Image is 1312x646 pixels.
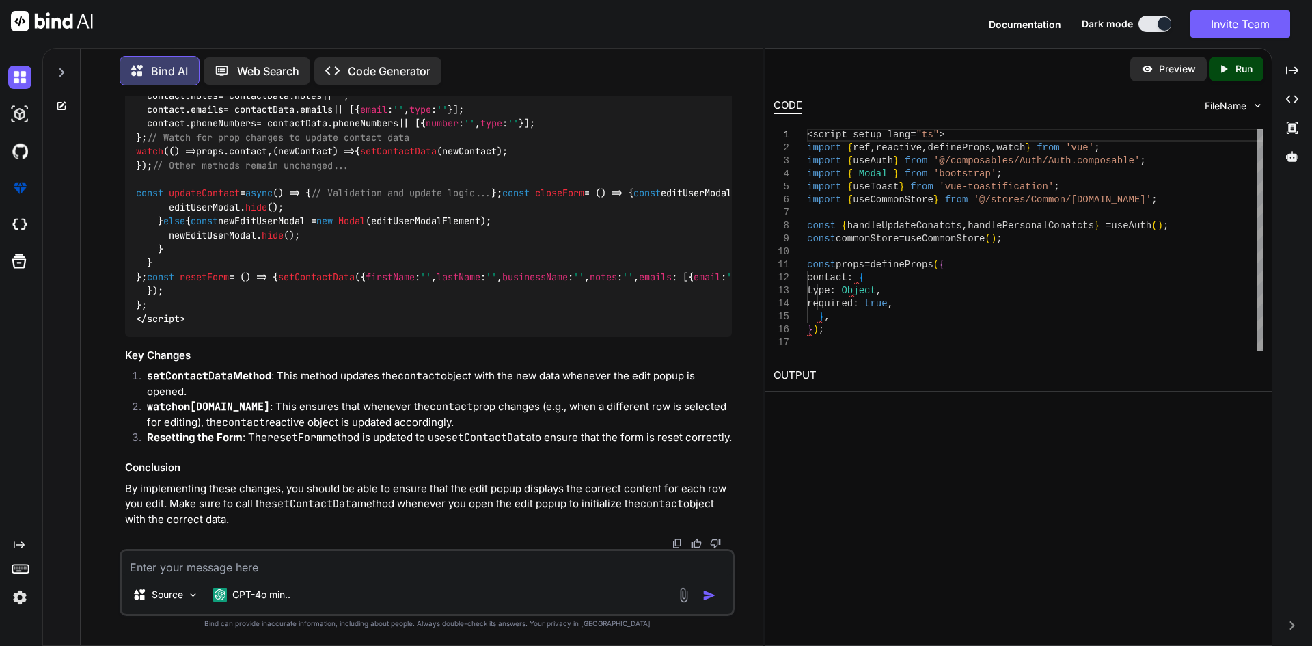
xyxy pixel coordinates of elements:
[818,324,823,335] span: ;
[508,118,519,130] span: ''
[807,298,853,309] span: required
[676,587,692,603] img: attachment
[807,168,841,179] span: import
[910,129,916,140] span: =
[774,219,789,232] div: 8
[807,259,836,270] span: const
[922,142,927,153] span: ,
[437,103,448,116] span: ''
[480,118,502,130] span: type
[774,167,789,180] div: 4
[836,259,864,270] span: props
[120,619,735,629] p: Bind can provide inaccurate information, including about people. Always double-check its answers....
[169,187,240,200] span: updateContact
[420,271,431,283] span: ''
[464,118,475,130] span: ''
[360,103,387,116] span: email
[147,271,174,283] span: const
[985,233,990,244] span: (
[311,187,491,200] span: // Validation and update logic...
[774,142,789,154] div: 2
[348,63,430,79] p: Code Generator
[968,220,1094,231] span: handlePersonalConatcts
[876,142,922,153] span: reactive
[858,168,887,179] span: Modal
[899,233,904,244] span: =
[847,220,961,231] span: handleUpdateConatcts
[393,103,404,116] span: ''
[807,142,841,153] span: import
[446,431,532,444] code: setContactData
[11,11,93,31] img: Bind AI
[245,187,273,200] span: async
[8,213,31,237] img: cloudideIcon
[893,168,899,179] span: }
[989,18,1061,30] span: Documentation
[316,215,333,228] span: new
[1140,155,1145,166] span: ;
[366,271,415,283] span: firstName
[910,181,933,192] span: from
[633,187,661,200] span: const
[807,220,836,231] span: const
[853,181,899,192] span: useToast
[262,229,284,241] span: hide
[807,233,836,244] span: const
[875,285,881,296] span: ,
[847,142,852,153] span: {
[1235,62,1253,76] p: Run
[8,586,31,609] img: settings
[147,131,409,144] span: // Watch for prop changes to update contact data
[774,310,789,323] div: 15
[409,103,431,116] span: type
[229,146,267,158] span: contact
[147,431,243,444] strong: Resetting the Form
[807,350,956,361] span: // Reactive contact object
[573,271,584,283] span: ''
[939,129,944,140] span: >
[271,497,357,511] code: setContactData
[1151,194,1157,205] span: ;
[944,194,968,205] span: from
[824,311,830,322] span: ,
[163,215,185,228] span: else
[295,90,322,102] span: notes
[333,118,398,130] span: phoneNumbers
[191,103,223,116] span: emails
[125,460,732,476] h3: Conclusion
[905,155,928,166] span: from
[774,206,789,219] div: 7
[774,193,789,206] div: 6
[847,194,852,205] span: {
[933,155,1140,166] span: '@/composables/Auth/Auth.composable'
[774,232,789,245] div: 9
[278,146,333,158] span: newContact
[191,215,218,228] span: const
[398,369,441,383] code: contact
[535,187,584,200] span: closeForm
[152,588,183,602] p: Source
[774,336,789,349] div: 17
[213,588,227,602] img: GPT-4o mini
[774,245,789,258] div: 10
[151,63,188,79] p: Bind AI
[1054,181,1059,192] span: ;
[1094,142,1099,153] span: ;
[996,142,1025,153] span: watch
[136,187,163,200] span: const
[169,146,196,158] span: () =>
[774,258,789,271] div: 11
[774,297,789,310] div: 14
[904,233,985,244] span: useCommonStore
[147,400,178,414] code: watch
[1065,142,1094,153] span: 'vue'
[774,180,789,193] div: 5
[237,63,299,79] p: Web Search
[887,298,892,309] span: ,
[774,154,789,167] div: 3
[807,272,847,283] span: contact
[847,168,852,179] span: {
[864,259,870,270] span: =
[190,400,270,414] code: [DOMAIN_NAME]
[836,233,899,244] span: commonStore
